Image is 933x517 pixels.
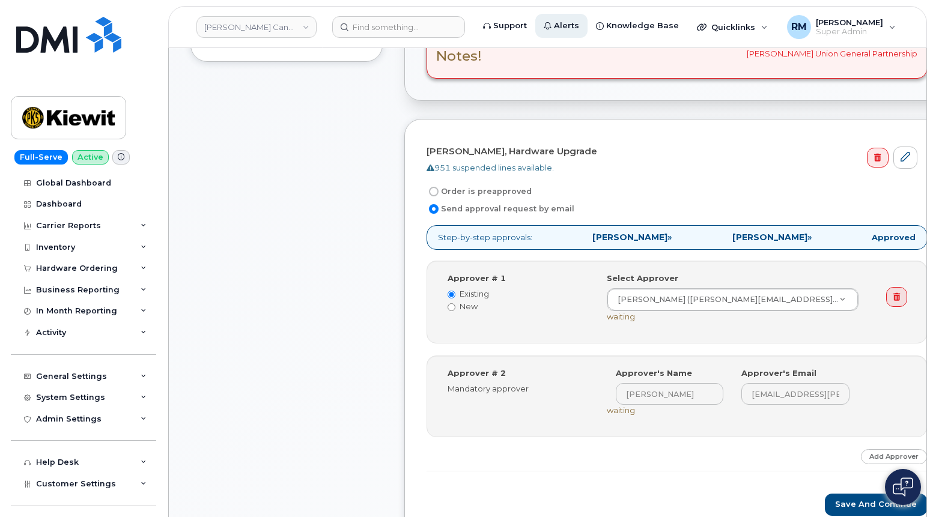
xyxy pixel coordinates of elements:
label: Existing [448,288,589,300]
div: Mandatory approver [448,383,589,395]
span: RM [791,20,807,34]
div: Rachel Miller [779,15,904,39]
a: Alerts [535,14,588,38]
input: New [448,303,455,311]
span: » [592,233,672,241]
input: Existing [448,291,455,298]
div: [PERSON_NAME] Union General Partnership [427,28,927,79]
strong: [PERSON_NAME] [592,232,667,243]
label: Select Approver [607,273,678,284]
img: Open chat [893,477,913,497]
span: waiting [607,405,635,415]
label: Approver # 1 [448,273,506,284]
label: Approver's Name [616,367,692,379]
strong: [PERSON_NAME] [732,232,807,243]
input: Input [741,383,849,405]
label: New [448,301,589,312]
strong: Approved [872,232,916,243]
span: [PERSON_NAME] [816,17,883,27]
input: Order is preapproved [429,187,439,196]
div: Quicklinks [688,15,776,39]
span: » [732,233,812,241]
h4: [PERSON_NAME], Hardware Upgrade [427,147,917,157]
label: Order is preapproved [427,184,532,199]
a: Add Approver [861,449,927,464]
span: Quicklinks [711,22,755,32]
span: Support [493,20,527,32]
label: Approver's Email [741,367,816,379]
a: Kiewit Canada Inc [196,16,317,38]
label: Approver # 2 [448,367,506,379]
label: Send approval request by email [427,202,574,216]
button: Save and Continue [825,494,927,516]
input: Input [616,383,723,405]
span: Super Admin [816,27,883,37]
div: 951 suspended lines available. [427,162,917,174]
span: Alerts [554,20,579,32]
a: [PERSON_NAME] ([PERSON_NAME][EMAIL_ADDRESS][PERSON_NAME][PERSON_NAME][DOMAIN_NAME]) [607,289,857,310]
input: Send approval request by email [429,204,439,214]
span: waiting [607,312,635,321]
a: Knowledge Base [588,14,687,38]
a: Support [475,14,535,38]
p: Step-by-step approvals: [427,225,927,250]
span: Knowledge Base [606,20,679,32]
span: [PERSON_NAME] ([PERSON_NAME][EMAIL_ADDRESS][PERSON_NAME][PERSON_NAME][DOMAIN_NAME]) [610,294,839,305]
h3: Notes! [436,49,482,64]
input: Find something... [332,16,465,38]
